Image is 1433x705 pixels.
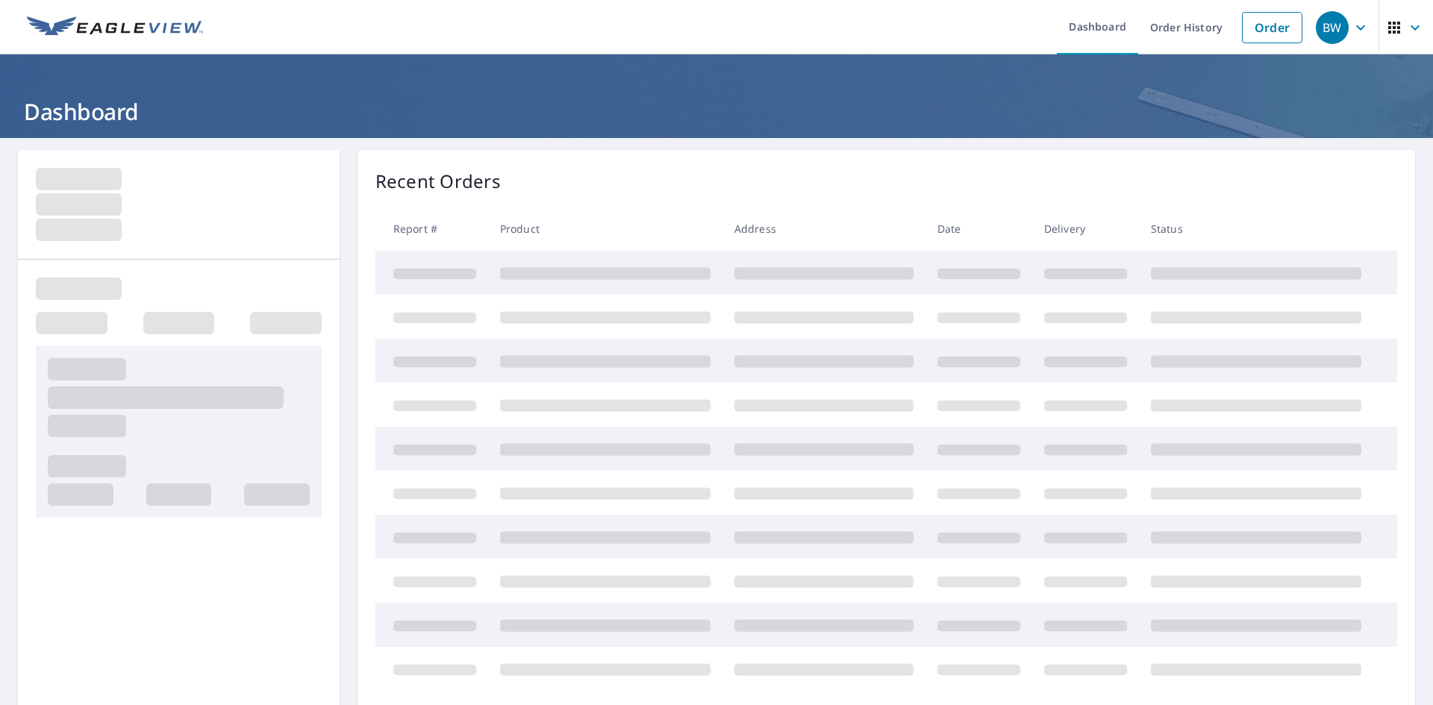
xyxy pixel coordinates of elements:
th: Status [1139,207,1373,251]
img: EV Logo [27,16,203,39]
th: Report # [375,207,488,251]
h1: Dashboard [18,96,1415,127]
a: Order [1242,12,1302,43]
th: Product [488,207,722,251]
th: Delivery [1032,207,1139,251]
th: Date [925,207,1032,251]
div: BW [1316,11,1349,44]
th: Address [722,207,925,251]
p: Recent Orders [375,168,501,195]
